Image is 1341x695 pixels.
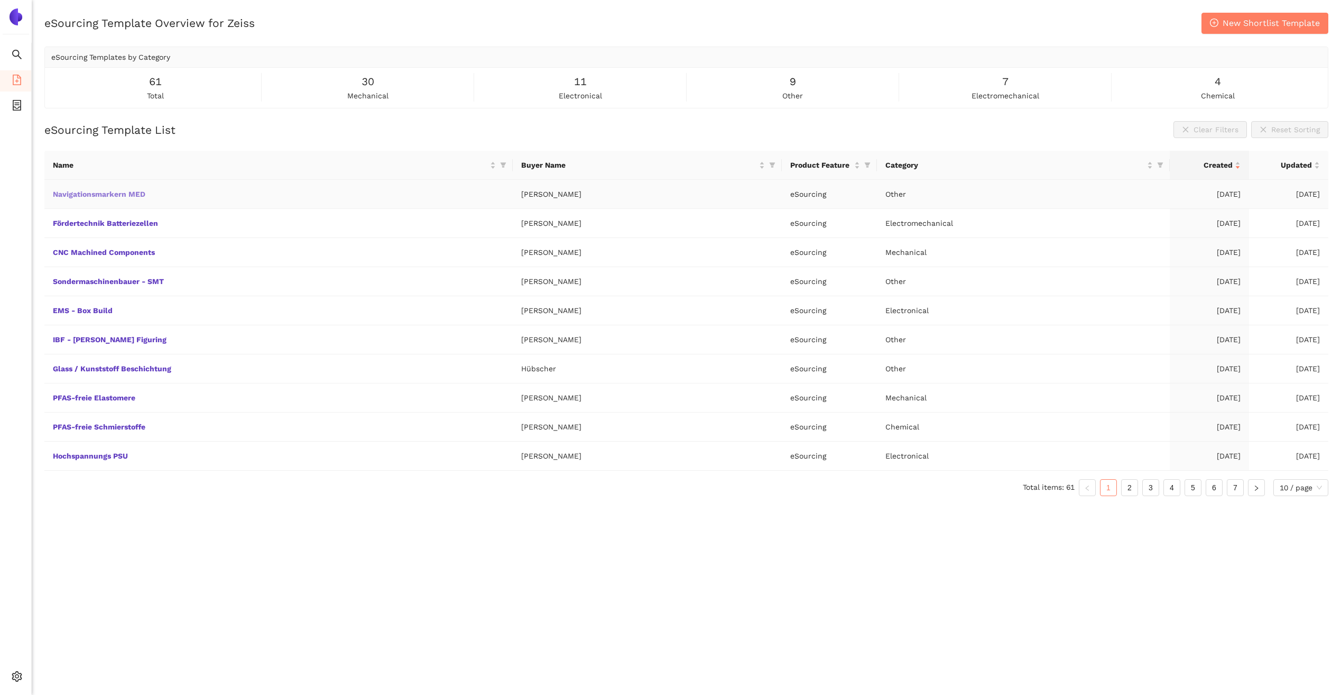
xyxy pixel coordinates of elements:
[782,383,877,413] td: eSourcing
[1100,480,1116,496] a: 1
[12,96,22,117] span: container
[1023,479,1075,496] li: Total items: 61
[1206,480,1222,496] a: 6
[1122,480,1137,496] a: 2
[1249,238,1328,267] td: [DATE]
[1170,354,1249,383] td: [DATE]
[782,151,877,180] th: this column's title is Product Feature,this column is sortable
[12,45,22,67] span: search
[1170,383,1249,413] td: [DATE]
[782,296,877,325] td: eSourcing
[1084,485,1090,491] span: left
[877,325,1170,354] td: Other
[513,151,782,180] th: this column's title is Buyer Name,this column is sortable
[513,209,782,238] td: [PERSON_NAME]
[500,162,506,168] span: filter
[1170,209,1249,238] td: [DATE]
[513,383,782,413] td: [PERSON_NAME]
[782,325,877,354] td: eSourcing
[782,354,877,383] td: eSourcing
[513,354,782,383] td: Hübscher
[513,325,782,354] td: [PERSON_NAME]
[559,90,602,102] span: electronical
[1201,13,1328,34] button: plus-circleNew Shortlist Template
[877,413,1170,442] td: Chemical
[1249,180,1328,209] td: [DATE]
[1227,479,1244,496] li: 7
[521,159,757,171] span: Buyer Name
[1206,479,1223,496] li: 6
[790,74,796,90] span: 9
[362,74,374,90] span: 30
[147,90,164,102] span: total
[1079,479,1096,496] li: Previous Page
[782,442,877,471] td: eSourcing
[782,238,877,267] td: eSourcing
[1170,442,1249,471] td: [DATE]
[1223,16,1320,30] span: New Shortlist Template
[1142,479,1159,496] li: 3
[767,157,778,173] span: filter
[1249,209,1328,238] td: [DATE]
[53,159,488,171] span: Name
[1079,479,1096,496] button: left
[1210,19,1218,29] span: plus-circle
[790,159,852,171] span: Product Feature
[1249,413,1328,442] td: [DATE]
[1215,74,1221,90] span: 4
[769,162,775,168] span: filter
[877,151,1170,180] th: this column's title is Category,this column is sortable
[513,180,782,209] td: [PERSON_NAME]
[1248,479,1265,496] button: right
[51,53,170,61] span: eSourcing Templates by Category
[513,442,782,471] td: [PERSON_NAME]
[782,180,877,209] td: eSourcing
[877,238,1170,267] td: Mechanical
[1248,479,1265,496] li: Next Page
[1249,296,1328,325] td: [DATE]
[1280,480,1322,496] span: 10 / page
[1257,159,1312,171] span: Updated
[972,90,1039,102] span: electromechanical
[1201,90,1235,102] span: chemical
[12,71,22,92] span: file-add
[513,296,782,325] td: [PERSON_NAME]
[513,238,782,267] td: [PERSON_NAME]
[782,209,877,238] td: eSourcing
[1251,121,1328,138] button: closeReset Sorting
[12,667,22,689] span: setting
[1121,479,1138,496] li: 2
[1173,121,1247,138] button: closeClear Filters
[877,209,1170,238] td: Electromechanical
[877,180,1170,209] td: Other
[44,122,175,138] h2: eSourcing Template List
[877,442,1170,471] td: Electronical
[885,159,1145,171] span: Category
[7,8,24,25] img: Logo
[877,354,1170,383] td: Other
[1249,151,1328,180] th: this column's title is Updated,this column is sortable
[877,383,1170,413] td: Mechanical
[1185,479,1201,496] li: 5
[574,74,587,90] span: 11
[864,162,871,168] span: filter
[498,157,508,173] span: filter
[1253,485,1260,491] span: right
[1249,354,1328,383] td: [DATE]
[1227,480,1243,496] a: 7
[44,151,513,180] th: this column's title is Name,this column is sortable
[877,296,1170,325] td: Electronical
[1002,74,1009,90] span: 7
[782,413,877,442] td: eSourcing
[862,157,873,173] span: filter
[1170,180,1249,209] td: [DATE]
[347,90,389,102] span: mechanical
[1249,383,1328,413] td: [DATE]
[1170,296,1249,325] td: [DATE]
[1170,238,1249,267] td: [DATE]
[149,74,162,90] span: 61
[513,267,782,296] td: [PERSON_NAME]
[1249,442,1328,471] td: [DATE]
[1273,479,1328,496] div: Page Size
[1170,325,1249,354] td: [DATE]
